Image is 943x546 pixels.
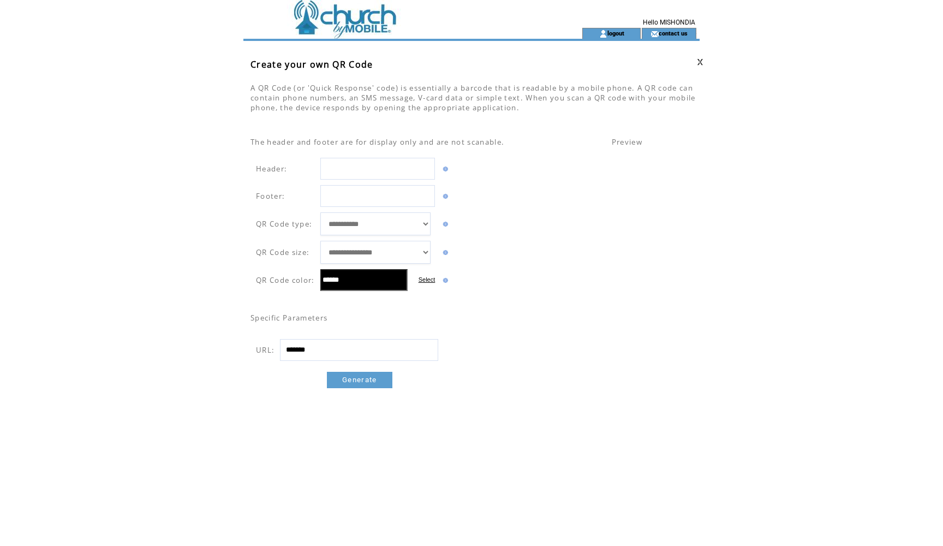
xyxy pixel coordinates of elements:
span: QR Code color: [256,275,315,285]
span: QR Code type: [256,219,312,229]
span: Hello MISHONDIA [643,19,695,26]
span: Preview [612,137,642,147]
img: help.gif [440,194,448,199]
span: Specific Parameters [250,313,327,323]
span: A QR Code (or 'Quick Response' code) is essentially a barcode that is readable by a mobile phone.... [250,83,696,112]
img: help.gif [440,250,448,255]
label: Select [419,276,435,283]
img: help.gif [440,278,448,283]
span: Create your own QR Code [250,58,373,70]
span: The header and footer are for display only and are not scanable. [250,137,504,147]
a: logout [607,29,624,37]
a: contact us [659,29,688,37]
img: help.gif [440,167,448,171]
a: Generate [327,372,392,388]
span: URL: [256,345,274,355]
img: help.gif [440,222,448,227]
img: contact_us_icon.gif [650,29,659,38]
span: Footer: [256,191,285,201]
span: Header: [256,164,287,174]
img: account_icon.gif [599,29,607,38]
span: QR Code size: [256,247,309,257]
